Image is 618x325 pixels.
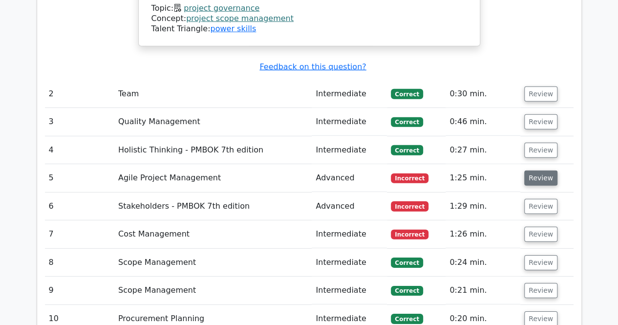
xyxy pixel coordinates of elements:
div: Talent Triangle: [151,3,467,34]
td: Stakeholders - PMBOK 7th edition [114,193,312,220]
a: power skills [210,24,256,33]
td: 9 [45,277,114,304]
button: Review [524,227,557,242]
span: Incorrect [391,201,428,211]
span: Correct [391,89,423,99]
td: Intermediate [312,80,387,108]
span: Incorrect [391,173,428,183]
button: Review [524,171,557,186]
td: Advanced [312,164,387,192]
td: 6 [45,193,114,220]
span: Incorrect [391,230,428,239]
td: Intermediate [312,249,387,277]
span: Correct [391,286,423,296]
button: Review [524,114,557,130]
td: 4 [45,136,114,164]
td: Intermediate [312,220,387,248]
button: Review [524,199,557,214]
td: Cost Management [114,220,312,248]
td: Holistic Thinking - PMBOK 7th edition [114,136,312,164]
button: Review [524,255,557,270]
td: Intermediate [312,277,387,304]
td: 1:25 min. [446,164,520,192]
td: 5 [45,164,114,192]
td: 7 [45,220,114,248]
span: Correct [391,117,423,127]
td: Quality Management [114,108,312,136]
div: Topic: [151,3,467,14]
td: 0:21 min. [446,277,520,304]
div: Concept: [151,14,467,24]
span: Correct [391,258,423,267]
td: 1:26 min. [446,220,520,248]
td: 0:30 min. [446,80,520,108]
td: 3 [45,108,114,136]
td: Advanced [312,193,387,220]
button: Review [524,283,557,298]
a: project scope management [186,14,294,23]
td: 0:24 min. [446,249,520,277]
td: Agile Project Management [114,164,312,192]
td: 2 [45,80,114,108]
td: 1:29 min. [446,193,520,220]
button: Review [524,87,557,102]
a: project governance [184,3,259,13]
button: Review [524,143,557,158]
td: Intermediate [312,108,387,136]
td: 0:27 min. [446,136,520,164]
td: Scope Management [114,277,312,304]
td: 8 [45,249,114,277]
a: Feedback on this question? [259,62,366,71]
td: 0:46 min. [446,108,520,136]
span: Correct [391,314,423,324]
td: Intermediate [312,136,387,164]
td: Team [114,80,312,108]
span: Correct [391,145,423,155]
td: Scope Management [114,249,312,277]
